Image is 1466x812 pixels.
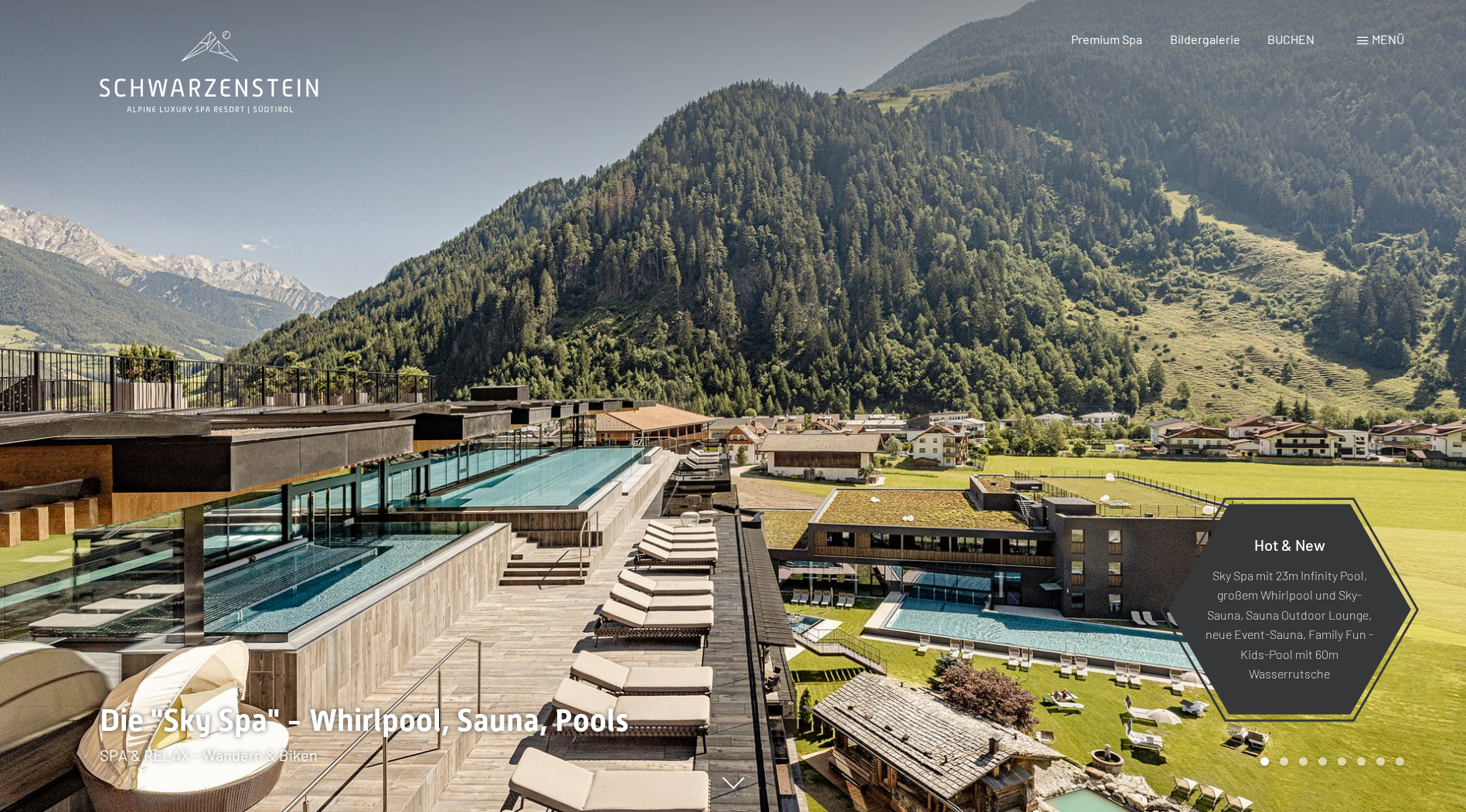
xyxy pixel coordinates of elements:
div: Carousel Pagination [1255,757,1404,766]
div: Carousel Page 8 [1396,757,1404,766]
div: Carousel Page 1 (Current Slide) [1260,757,1269,766]
span: Hot & New [1254,535,1325,553]
p: Sky Spa mit 23m Infinity Pool, großem Whirlpool und Sky-Sauna, Sauna Outdoor Lounge, neue Event-S... [1206,565,1373,684]
a: Hot & New Sky Spa mit 23m Infinity Pool, großem Whirlpool und Sky-Sauna, Sauna Outdoor Lounge, ne... [1167,503,1412,715]
div: Carousel Page 7 [1376,757,1385,766]
div: Carousel Page 6 [1357,757,1366,766]
div: Carousel Page 4 [1318,757,1327,766]
span: Menü [1372,32,1404,46]
div: Carousel Page 3 [1299,757,1308,766]
a: BUCHEN [1267,32,1315,46]
a: Premium Spa [1071,32,1142,46]
a: Bildergalerie [1170,32,1240,46]
div: Carousel Page 5 [1338,757,1346,766]
div: Carousel Page 2 [1280,757,1288,766]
